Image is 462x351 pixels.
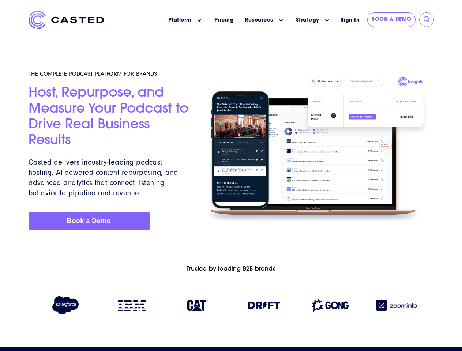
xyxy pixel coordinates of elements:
[245,16,273,24] a: Resources
[115,11,337,30] nav: Main menu
[168,16,192,24] a: Platform
[29,212,150,230] a: Book a Demo
[29,266,434,273] h6: Trusted by leading B2B brands
[214,16,234,24] a: Pricing
[376,300,417,311] img: Zoominfo logo
[49,296,82,314] img: Salesforce logo
[67,217,111,224] span: Book a Demo
[201,73,433,227] img: Homepage Hero
[423,16,431,23] input: Submit
[29,11,104,29] img: Casted_Logo_Horizontal_FullColor_PUR_BLUE
[29,158,178,197] span: Casted delivers industry-leading podcast hosting, AI-powered content repurposing, and advanced an...
[29,86,192,149] h2: Host, Repurpose, and Measure Your Podcast to Drive Real Business Results
[296,16,319,24] a: Strategy
[337,12,364,28] a: Sign In
[187,300,208,311] img: Caterpillar logo
[29,70,192,78] h5: THE COMPLETE PODCAST PLATFORM FOR BRANDS
[248,302,280,309] img: Drift logo
[312,299,349,312] img: Gong logo
[367,12,416,27] a: Book a Demo
[118,300,146,311] img: IBM logo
